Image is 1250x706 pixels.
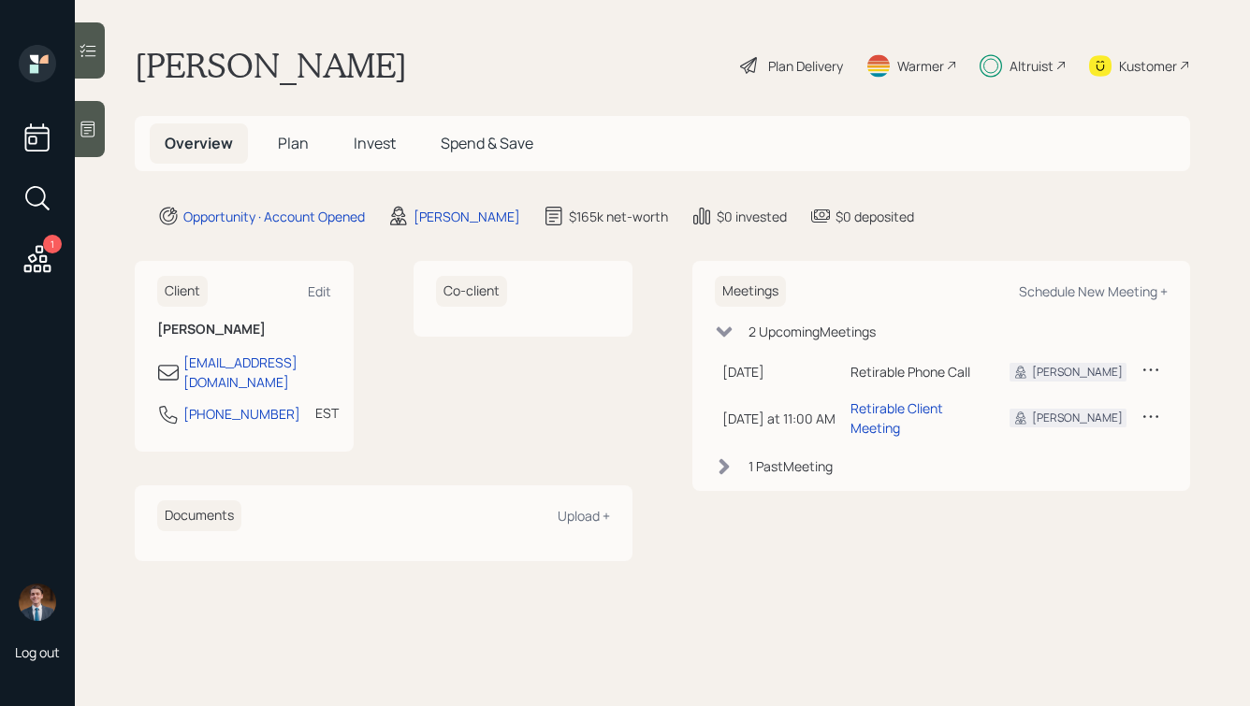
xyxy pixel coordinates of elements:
div: 2 Upcoming Meeting s [749,322,876,341]
div: Upload + [558,507,610,525]
div: Log out [15,643,60,661]
div: Warmer [897,56,944,76]
div: $0 deposited [836,207,914,226]
span: Spend & Save [441,133,533,153]
div: [DATE] [722,362,836,382]
div: 1 [43,235,62,253]
div: $0 invested [717,207,787,226]
div: [PERSON_NAME] [1032,410,1123,426]
h6: [PERSON_NAME] [157,322,331,338]
div: [PERSON_NAME] [414,207,520,226]
h6: Client [157,276,208,307]
div: $165k net-worth [569,207,668,226]
div: Edit [308,282,331,300]
img: hunter_neumayer.jpg [19,584,56,621]
h1: [PERSON_NAME] [135,45,407,86]
span: Invest [354,133,396,153]
div: 1 Past Meeting [749,456,833,476]
div: [PHONE_NUMBER] [183,404,300,424]
div: Retirable Client Meeting [850,398,980,438]
div: Retirable Phone Call [850,362,980,382]
div: Plan Delivery [768,56,843,76]
span: Overview [165,133,233,153]
h6: Documents [157,500,241,531]
div: [PERSON_NAME] [1032,364,1123,381]
div: Altruist [1010,56,1054,76]
h6: Co-client [436,276,507,307]
div: Opportunity · Account Opened [183,207,365,226]
div: Schedule New Meeting + [1019,282,1168,300]
h6: Meetings [715,276,786,307]
span: Plan [278,133,309,153]
div: EST [315,403,339,423]
div: [EMAIL_ADDRESS][DOMAIN_NAME] [183,353,331,392]
div: [DATE] at 11:00 AM [722,409,836,428]
div: Kustomer [1119,56,1177,76]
